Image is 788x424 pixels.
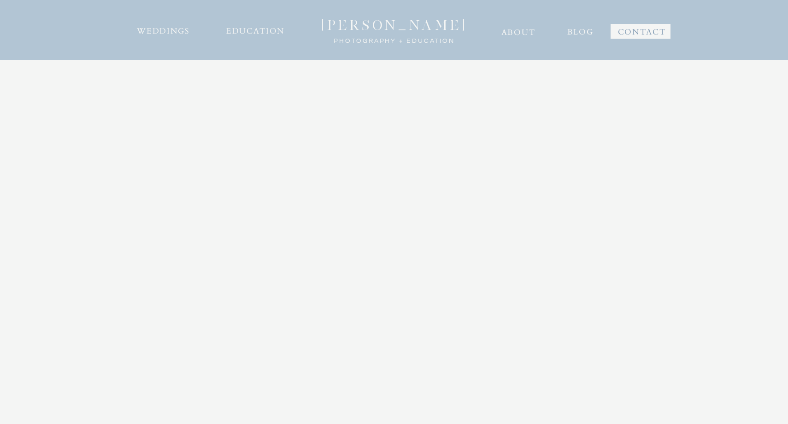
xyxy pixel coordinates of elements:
[135,23,191,37] a: WEDDINGS
[331,35,457,42] a: photography + Education
[500,24,536,39] a: ABOUT
[617,23,667,36] a: CONTACT
[311,17,478,30] a: [PERSON_NAME]
[225,23,286,37] a: EDUCATION
[566,23,594,36] a: BLOG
